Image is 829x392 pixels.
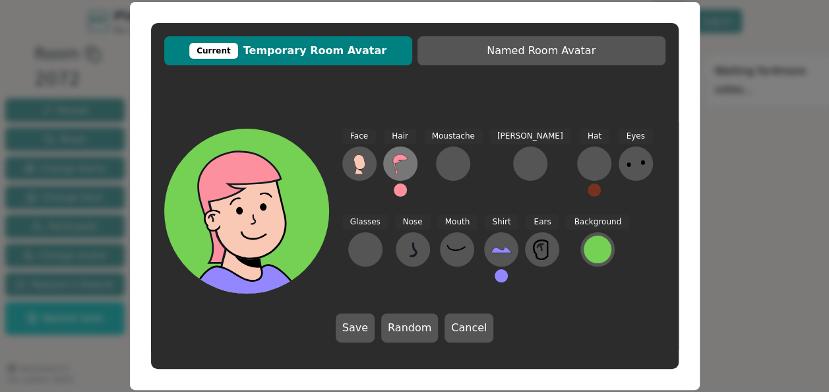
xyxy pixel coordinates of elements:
span: Hat [580,129,609,144]
span: Hair [384,129,416,144]
span: Eyes [618,129,652,144]
button: Random [381,313,438,343]
button: Save [336,313,375,343]
span: [PERSON_NAME] [489,129,571,144]
span: Face [342,129,376,144]
span: Background [566,214,629,230]
button: Cancel [445,313,493,343]
div: Current [189,43,238,59]
span: Moustache [424,129,483,144]
span: Glasses [342,214,388,230]
button: Named Room Avatar [417,36,665,65]
span: Ears [526,214,559,230]
span: Mouth [437,214,478,230]
button: CurrentTemporary Room Avatar [164,36,412,65]
span: Shirt [484,214,518,230]
span: Nose [395,214,431,230]
span: Named Room Avatar [424,43,659,59]
span: Temporary Room Avatar [171,43,406,59]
